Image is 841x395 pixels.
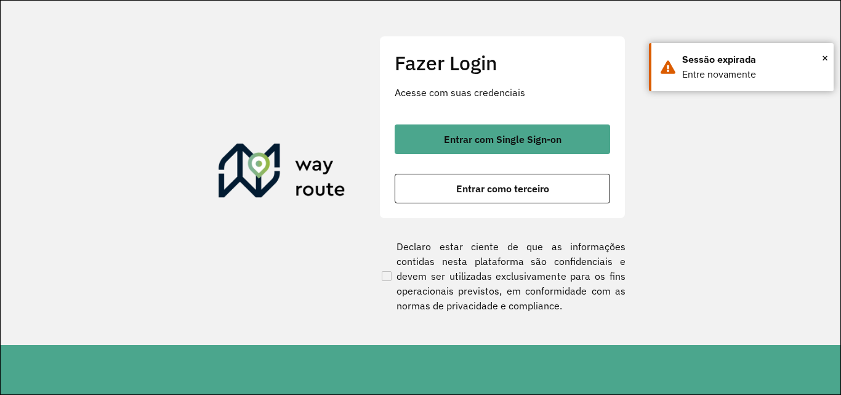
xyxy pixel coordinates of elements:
[682,52,824,67] div: Sessão expirada
[395,51,610,75] h2: Fazer Login
[395,85,610,100] p: Acesse com suas credenciais
[822,49,828,67] button: Close
[444,134,561,144] span: Entrar com Single Sign-on
[822,49,828,67] span: ×
[379,239,626,313] label: Declaro estar ciente de que as informações contidas nesta plataforma são confidenciais e devem se...
[682,67,824,82] div: Entre novamente
[395,174,610,203] button: button
[395,124,610,154] button: button
[219,144,345,203] img: Roteirizador AmbevTech
[456,184,549,193] span: Entrar como terceiro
